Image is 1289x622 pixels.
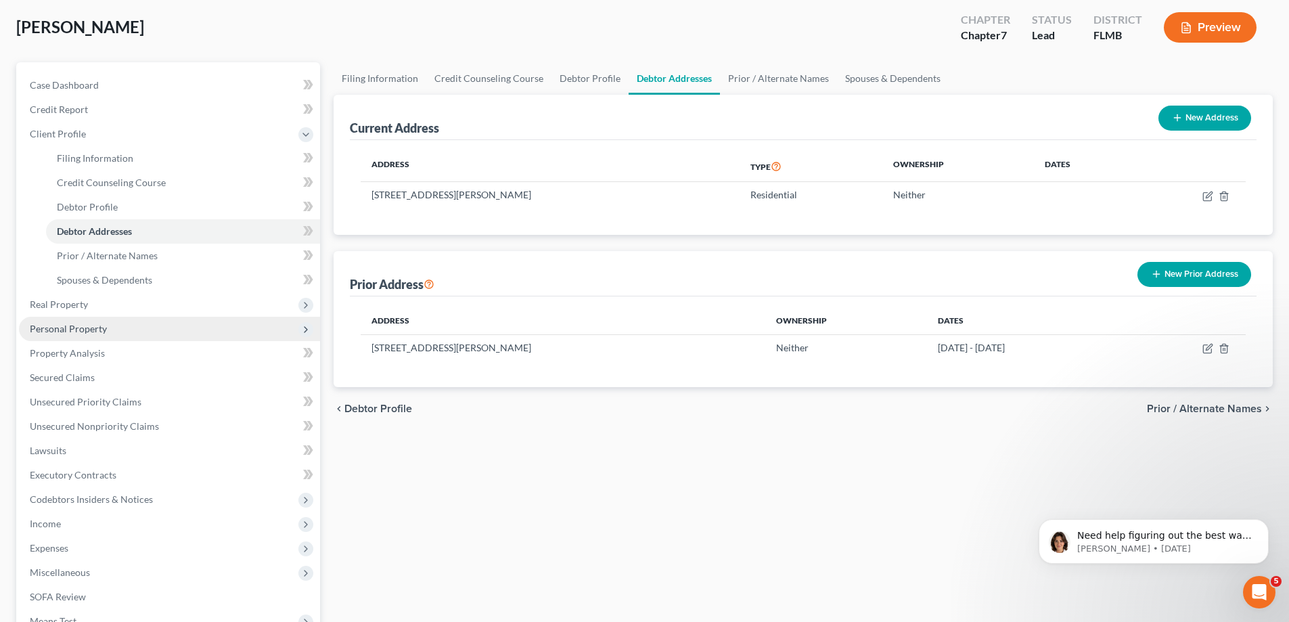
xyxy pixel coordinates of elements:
[1137,262,1251,287] button: New Prior Address
[19,439,320,463] a: Lawsuits
[1271,576,1282,587] span: 5
[30,347,105,359] span: Property Analysis
[30,298,88,310] span: Real Property
[1147,403,1273,414] button: Prior / Alternate Names chevron_right
[30,128,86,139] span: Client Profile
[350,276,434,292] div: Prior Address
[361,334,765,360] td: [STREET_ADDRESS][PERSON_NAME]
[19,585,320,609] a: SOFA Review
[551,62,629,95] a: Debtor Profile
[19,390,320,414] a: Unsecured Priority Claims
[334,403,412,414] button: chevron_left Debtor Profile
[629,62,720,95] a: Debtor Addresses
[882,151,1034,182] th: Ownership
[46,244,320,268] a: Prior / Alternate Names
[30,396,141,407] span: Unsecured Priority Claims
[30,104,88,115] span: Credit Report
[30,79,99,91] span: Case Dashboard
[57,225,132,237] span: Debtor Addresses
[57,177,166,188] span: Credit Counseling Course
[46,195,320,219] a: Debtor Profile
[30,591,86,602] span: SOFA Review
[30,493,153,505] span: Codebtors Insiders & Notices
[1262,403,1273,414] i: chevron_right
[740,182,882,208] td: Residential
[426,62,551,95] a: Credit Counseling Course
[961,12,1010,28] div: Chapter
[19,341,320,365] a: Property Analysis
[361,307,765,334] th: Address
[334,62,426,95] a: Filing Information
[361,151,740,182] th: Address
[1093,28,1142,43] div: FLMB
[30,469,116,481] span: Executory Contracts
[57,250,158,261] span: Prior / Alternate Names
[46,146,320,171] a: Filing Information
[837,62,949,95] a: Spouses & Dependents
[765,334,927,360] td: Neither
[19,365,320,390] a: Secured Claims
[30,372,95,383] span: Secured Claims
[344,403,412,414] span: Debtor Profile
[1147,403,1262,414] span: Prior / Alternate Names
[46,219,320,244] a: Debtor Addresses
[927,307,1125,334] th: Dates
[46,268,320,292] a: Spouses & Dependents
[46,171,320,195] a: Credit Counseling Course
[57,274,152,286] span: Spouses & Dependents
[57,201,118,213] span: Debtor Profile
[334,403,344,414] i: chevron_left
[30,420,159,432] span: Unsecured Nonpriority Claims
[30,542,68,554] span: Expenses
[1032,12,1072,28] div: Status
[19,73,320,97] a: Case Dashboard
[16,17,144,37] span: [PERSON_NAME]
[1158,106,1251,131] button: New Address
[30,445,66,456] span: Lawsuits
[1034,151,1133,182] th: Dates
[19,463,320,487] a: Executory Contracts
[1243,576,1275,608] iframe: Intercom live chat
[1001,28,1007,41] span: 7
[57,152,133,164] span: Filing Information
[720,62,837,95] a: Prior / Alternate Names
[19,414,320,439] a: Unsecured Nonpriority Claims
[361,182,740,208] td: [STREET_ADDRESS][PERSON_NAME]
[927,334,1125,360] td: [DATE] - [DATE]
[30,567,90,578] span: Miscellaneous
[19,97,320,122] a: Credit Report
[1164,12,1257,43] button: Preview
[30,323,107,334] span: Personal Property
[882,182,1034,208] td: Neither
[765,307,927,334] th: Ownership
[30,518,61,529] span: Income
[961,28,1010,43] div: Chapter
[350,120,439,136] div: Current Address
[1018,491,1289,585] iframe: Intercom notifications message
[1032,28,1072,43] div: Lead
[1093,12,1142,28] div: District
[740,151,882,182] th: Type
